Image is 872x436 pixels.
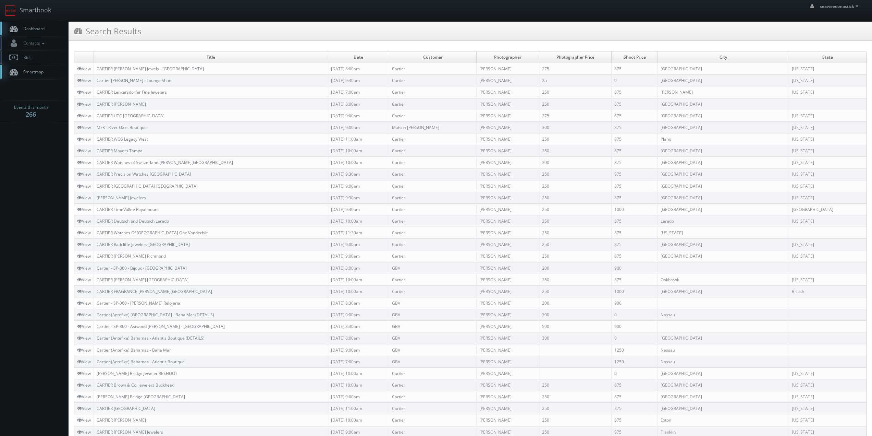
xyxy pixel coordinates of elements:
[389,215,476,227] td: Cartier
[477,86,539,98] td: [PERSON_NAME]
[97,300,180,306] a: Cartier - SP-360 - [PERSON_NAME] Relojeria
[658,75,789,86] td: [GEOGRAPHIC_DATA]
[789,86,867,98] td: [US_STATE]
[77,195,91,201] a: View
[389,63,476,75] td: Cartier
[477,262,539,274] td: [PERSON_NAME]
[612,262,658,274] td: 900
[97,335,205,341] a: Cartier (Antefixe) Bahamas - Atlantis Boutique (DETAILS)
[77,300,91,306] a: View
[612,367,658,379] td: 0
[77,66,91,72] a: View
[97,417,146,423] a: CARTIER [PERSON_NAME]
[477,215,539,227] td: [PERSON_NAME]
[789,180,867,192] td: [US_STATE]
[97,89,167,95] a: CARTIER Lenkersdorfer Fine Jewelers
[539,63,612,75] td: 275
[539,274,612,285] td: 250
[658,332,789,344] td: [GEOGRAPHIC_DATA]
[477,192,539,203] td: [PERSON_NAME]
[820,3,860,9] span: seaweedonastick
[612,309,658,321] td: 0
[97,125,147,130] a: MFK - River Oaks Boutique
[77,405,91,411] a: View
[328,180,389,192] td: [DATE] 9:00am
[328,321,389,332] td: [DATE] 8:30am
[389,157,476,168] td: Cartier
[97,312,214,318] a: Cartier (Antefixe) [GEOGRAPHIC_DATA] - Baha Mar (DETAILS)
[328,215,389,227] td: [DATE] 10:00am
[539,121,612,133] td: 300
[389,356,476,367] td: GBV
[612,203,658,215] td: 1000
[658,356,789,367] td: Nassau
[789,239,867,250] td: [US_STATE]
[77,335,91,341] a: View
[658,379,789,391] td: [GEOGRAPHIC_DATA]
[612,391,658,403] td: 875
[328,86,389,98] td: [DATE] 7:00am
[328,121,389,133] td: [DATE] 9:00am
[77,394,91,400] a: View
[328,309,389,321] td: [DATE] 9:00am
[97,78,172,83] a: Cartier [PERSON_NAME] - Lounge Shots
[539,86,612,98] td: 250
[97,394,185,400] a: [PERSON_NAME] Bridge [GEOGRAPHIC_DATA]
[658,215,789,227] td: Laredo
[389,180,476,192] td: Cartier
[612,403,658,414] td: 875
[389,344,476,356] td: GBV
[612,285,658,297] td: 1000
[658,239,789,250] td: [GEOGRAPHIC_DATA]
[539,203,612,215] td: 250
[389,262,476,274] td: GBV
[97,241,190,247] a: CARTIER Radcliffe Jewelers [GEOGRAPHIC_DATA]
[97,171,191,177] a: CARTIER Precision Watches [GEOGRAPHIC_DATA]
[328,192,389,203] td: [DATE] 9:30am
[77,382,91,388] a: View
[77,265,91,271] a: View
[658,180,789,192] td: [GEOGRAPHIC_DATA]
[658,403,789,414] td: [GEOGRAPHIC_DATA]
[539,51,612,63] td: Photographer Price
[477,391,539,403] td: [PERSON_NAME]
[77,183,91,189] a: View
[97,288,212,294] a: CARTIER FRAGRANCE [PERSON_NAME][GEOGRAPHIC_DATA]
[612,145,658,157] td: 875
[328,227,389,239] td: [DATE] 11:30am
[477,168,539,180] td: [PERSON_NAME]
[97,207,159,212] a: CARTIER TimeVallee Royalmount
[539,379,612,391] td: 250
[539,239,612,250] td: 250
[328,133,389,145] td: [DATE] 11:00am
[389,403,476,414] td: Cartier
[389,250,476,262] td: Cartier
[658,285,789,297] td: [GEOGRAPHIC_DATA]
[389,414,476,426] td: Cartier
[612,227,658,239] td: 875
[328,63,389,75] td: [DATE] 8:00am
[77,218,91,224] a: View
[789,157,867,168] td: [US_STATE]
[97,195,146,201] a: [PERSON_NAME] Jewelers
[389,121,476,133] td: Maison [PERSON_NAME]
[658,86,789,98] td: [PERSON_NAME]
[77,89,91,95] a: View
[539,168,612,180] td: 250
[77,113,91,119] a: View
[789,192,867,203] td: [US_STATE]
[658,63,789,75] td: [GEOGRAPHIC_DATA]
[612,157,658,168] td: 875
[539,110,612,121] td: 275
[789,63,867,75] td: [US_STATE]
[328,379,389,391] td: [DATE] 10:00am
[94,51,328,63] td: Title
[612,180,658,192] td: 875
[477,63,539,75] td: [PERSON_NAME]
[477,321,539,332] td: [PERSON_NAME]
[97,218,169,224] a: CARTIER Deutsch and Deutsch Laredo
[328,367,389,379] td: [DATE] 10:00am
[612,250,658,262] td: 875
[477,344,539,356] td: [PERSON_NAME]
[77,136,91,142] a: View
